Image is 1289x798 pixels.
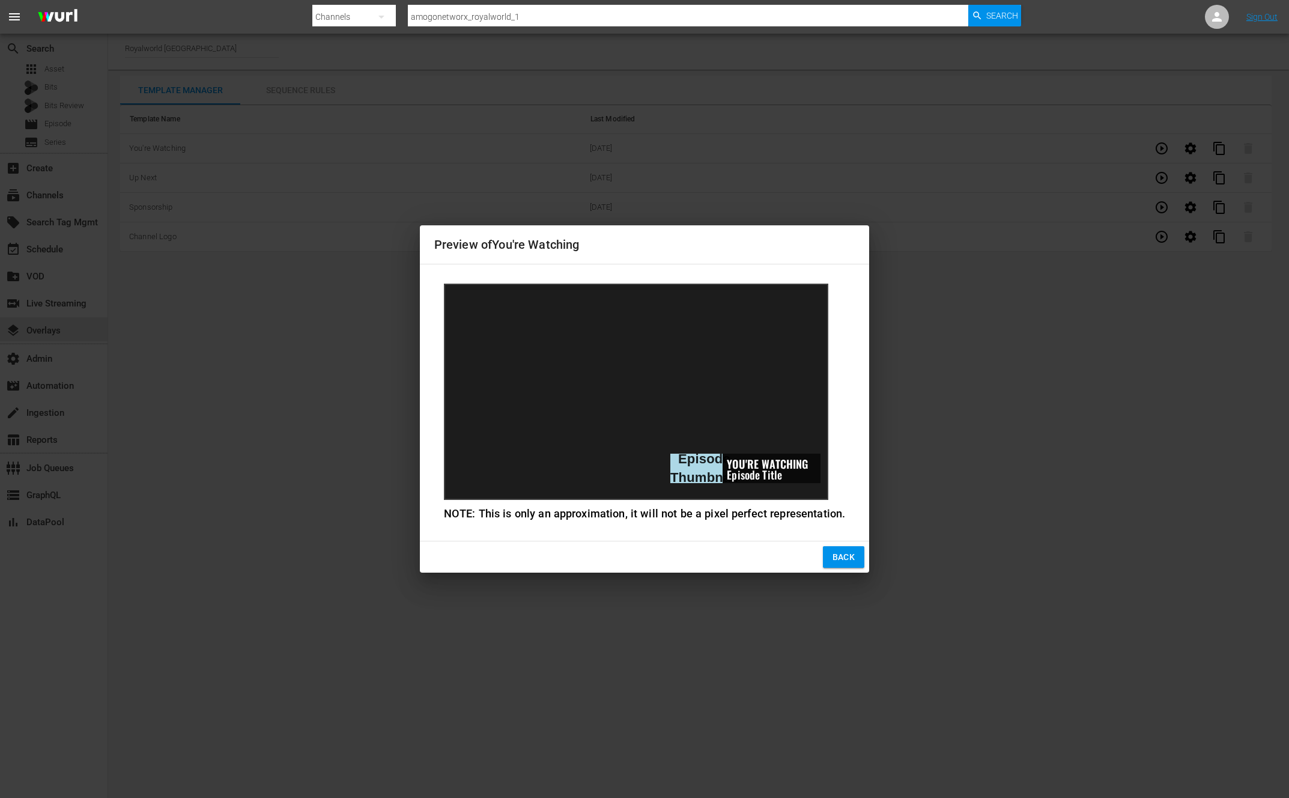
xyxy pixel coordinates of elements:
span: YOU'RE WATCHING [727,456,808,472]
button: Back [823,546,865,568]
div: Episode Thumbnail [670,454,723,483]
img: ans4CAIJ8jUAAAAAAAAAAAAAAAAAAAAAAAAgQb4GAAAAAAAAAAAAAAAAAAAAAAAAJMjXAAAAAAAAAAAAAAAAAAAAAAAAgAT5G... [29,3,86,31]
div: NOTE: This is only an approximation, it will not be a pixel perfect representation. [444,506,846,522]
span: Back [833,550,855,565]
span: Search [986,5,1018,26]
a: Sign Out [1246,12,1278,22]
span: menu [7,10,22,24]
span: Episode Title [727,467,782,483]
h2: Preview of You're Watching [434,235,855,254]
